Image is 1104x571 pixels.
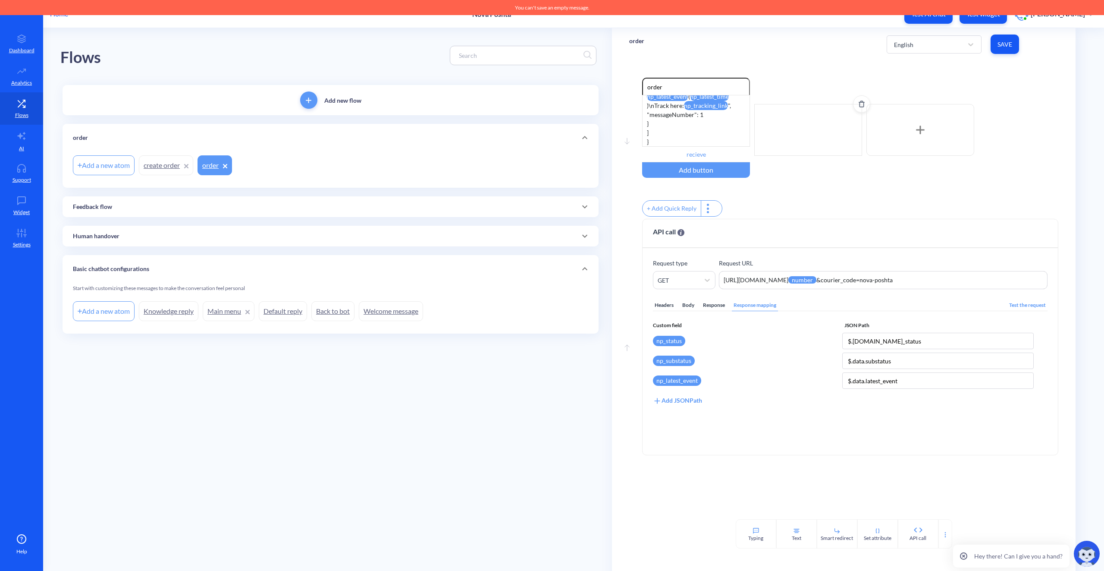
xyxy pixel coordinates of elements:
p: Dashboard [9,47,34,54]
button: Delete [853,95,870,113]
p: Widget [13,208,30,216]
div: Smart redirect [821,534,853,542]
input: Enter JSON path [842,333,1034,349]
div: Response [701,300,727,311]
div: + Add Quick Reply [643,201,701,216]
a: Knowledge reply [139,301,198,321]
input: Message key [642,78,750,95]
div: np_latest_event [653,375,701,386]
div: Headers [653,300,675,311]
attr: np_latest_event [647,92,688,101]
span: Save [997,40,1012,49]
div: Feedback flow [63,196,599,217]
div: np_status [653,336,685,346]
div: Add button [642,162,750,178]
span: API call [653,227,684,237]
div: Human handover [63,226,599,246]
div: English [894,40,913,49]
a: order [198,155,232,175]
div: Basic chatbot configurations [63,255,599,283]
div: Text [792,534,801,542]
input: Button title [642,147,750,162]
p: Support [13,176,31,184]
div: Flows [60,45,101,70]
div: order [63,124,599,151]
a: Default reply [259,301,307,321]
p: order [73,133,88,142]
input: Enter JSON path [842,372,1034,389]
input: Enter JSON path [842,353,1034,369]
p: Request URL [719,259,1048,268]
span: You can't save an empty message. [515,4,590,11]
div: Add JSONPath [653,396,702,405]
p: Add new flow [324,96,361,105]
div: Typing [748,534,763,542]
div: Start with customizing these messages to make the conversation feel personal [73,284,588,299]
p: Settings [13,241,31,249]
attr: np_latest_time [690,92,729,101]
p: Flows [15,111,28,119]
div: GET [658,276,669,285]
div: Add a new atom [73,155,135,175]
div: API call [910,534,926,542]
p: order [629,37,644,45]
button: Save [991,35,1019,54]
div: { "messages": [ { "type": "DEFAULT", "text": "📦 Tracking \nStatus: \nLast update: ( )\nTrack here... [642,95,750,147]
div: Test the request [1007,300,1048,311]
p: Request type [653,259,715,268]
textarea: https://[DOMAIN_NAME]/trackings/get?tracking_numbers={{number}}&courier_code=nova-poshta [719,271,1048,289]
a: Welcome message [359,301,423,321]
p: Analytics [11,79,32,87]
p: Human handover [73,232,119,241]
a: Back to bot [311,301,354,321]
a: Main menu [203,301,254,321]
div: Body [681,300,696,311]
span: Help [16,548,27,555]
span: JSON Path [844,322,1036,329]
div: Set attribute [864,534,891,542]
div: np_substatus [653,356,695,366]
button: add [300,91,317,109]
attr: np_tracking_link [684,101,728,110]
span: Custom field [653,322,844,329]
img: copilot-icon.svg [1074,541,1100,567]
div: Add a new atom [73,301,135,321]
p: Basic chatbot configurations [73,265,149,274]
div: Response mapping [732,300,778,311]
a: create order [139,155,193,175]
input: Search [455,50,583,60]
p: AI [19,145,24,152]
p: Hey there! Can I give you a hand? [974,552,1063,561]
p: Feedback flow [73,202,112,211]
